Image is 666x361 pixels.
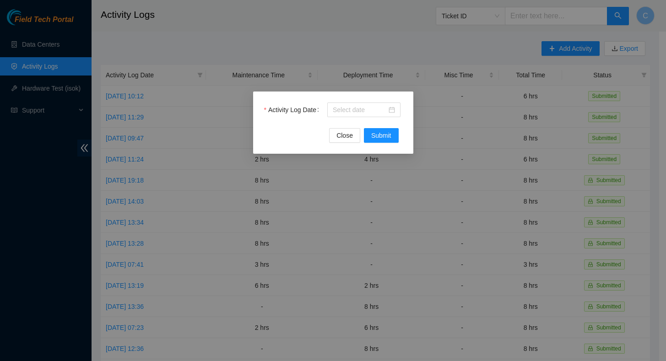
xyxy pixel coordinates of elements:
button: Submit [364,128,399,143]
span: Submit [371,130,391,140]
button: Close [329,128,360,143]
span: Close [336,130,353,140]
label: Activity Log Date [264,102,323,117]
input: Activity Log Date [333,105,387,115]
